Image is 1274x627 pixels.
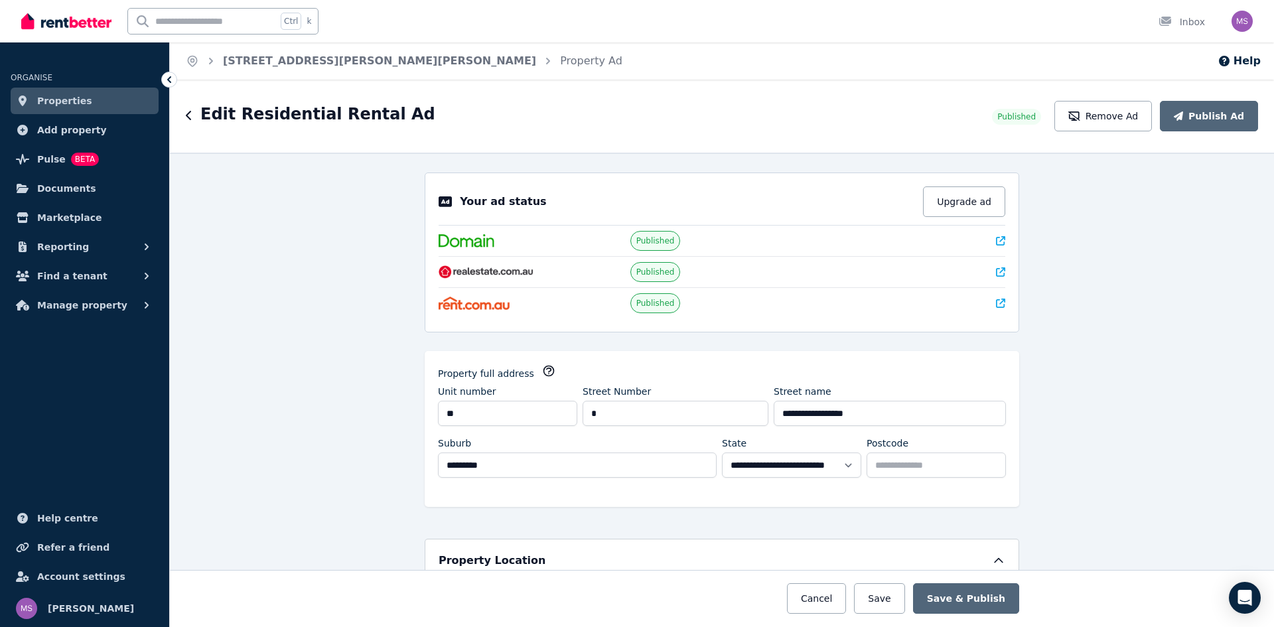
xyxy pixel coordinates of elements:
[11,234,159,260] button: Reporting
[1229,582,1261,614] div: Open Intercom Messenger
[37,539,109,555] span: Refer a friend
[37,93,92,109] span: Properties
[71,153,99,166] span: BETA
[1218,53,1261,69] button: Help
[438,367,534,380] label: Property full address
[913,583,1019,614] button: Save & Publish
[11,73,52,82] span: ORGANISE
[636,267,675,277] span: Published
[854,583,904,614] button: Save
[636,236,675,246] span: Published
[439,234,494,247] img: Domain.com.au
[774,385,831,398] label: Street name
[11,263,159,289] button: Find a tenant
[281,13,301,30] span: Ctrl
[439,265,533,279] img: RealEstate.com.au
[560,54,622,67] a: Property Ad
[11,204,159,231] a: Marketplace
[11,146,159,173] a: PulseBETA
[439,553,545,569] h5: Property Location
[1054,101,1152,131] button: Remove Ad
[37,297,127,313] span: Manage property
[11,563,159,590] a: Account settings
[636,298,675,309] span: Published
[37,510,98,526] span: Help centre
[170,42,638,80] nav: Breadcrumb
[223,54,536,67] a: [STREET_ADDRESS][PERSON_NAME][PERSON_NAME]
[867,437,908,450] label: Postcode
[11,534,159,561] a: Refer a friend
[787,583,846,614] button: Cancel
[438,385,496,398] label: Unit number
[11,292,159,318] button: Manage property
[439,297,510,310] img: Rent.com.au
[37,151,66,167] span: Pulse
[997,111,1036,122] span: Published
[1232,11,1253,32] img: Mohammad Sharif Khan
[722,437,746,450] label: State
[11,175,159,202] a: Documents
[1160,101,1258,131] button: Publish Ad
[583,385,651,398] label: Street Number
[37,210,102,226] span: Marketplace
[923,186,1005,217] button: Upgrade ad
[11,88,159,114] a: Properties
[37,122,107,138] span: Add property
[460,194,546,210] p: Your ad status
[37,268,107,284] span: Find a tenant
[37,239,89,255] span: Reporting
[1159,15,1205,29] div: Inbox
[11,505,159,531] a: Help centre
[307,16,311,27] span: k
[48,600,134,616] span: [PERSON_NAME]
[16,598,37,619] img: Mohammad Sharif Khan
[37,180,96,196] span: Documents
[438,437,471,450] label: Suburb
[21,11,111,31] img: RentBetter
[11,117,159,143] a: Add property
[200,104,435,125] h1: Edit Residential Rental Ad
[37,569,125,585] span: Account settings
